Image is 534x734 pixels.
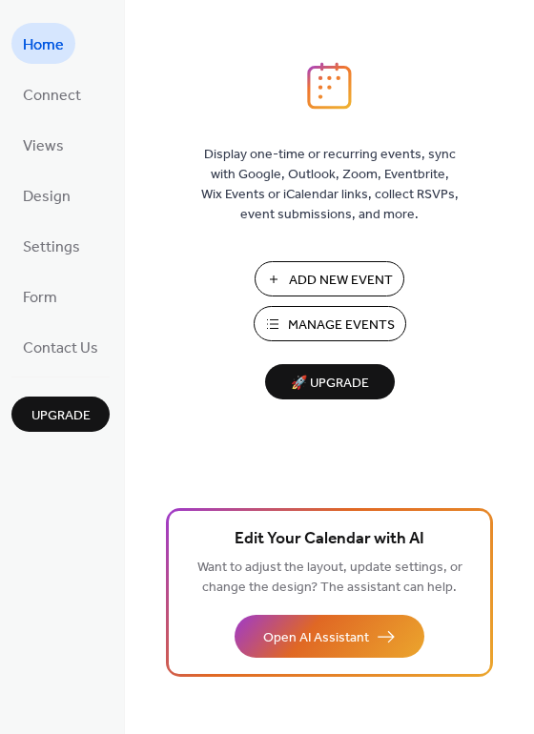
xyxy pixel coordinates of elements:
[255,261,404,296] button: Add New Event
[11,326,110,367] a: Contact Us
[11,225,92,266] a: Settings
[23,132,64,161] span: Views
[31,406,91,426] span: Upgrade
[277,371,383,397] span: 🚀 Upgrade
[23,81,81,111] span: Connect
[11,174,82,215] a: Design
[23,182,71,212] span: Design
[23,283,57,313] span: Form
[11,397,110,432] button: Upgrade
[307,62,351,110] img: logo_icon.svg
[11,73,92,114] a: Connect
[289,271,393,291] span: Add New Event
[235,526,424,553] span: Edit Your Calendar with AI
[263,628,369,648] span: Open AI Assistant
[254,306,406,341] button: Manage Events
[197,555,462,601] span: Want to adjust the layout, update settings, or change the design? The assistant can help.
[11,275,69,316] a: Form
[288,316,395,336] span: Manage Events
[23,233,80,262] span: Settings
[23,31,64,60] span: Home
[201,145,459,225] span: Display one-time or recurring events, sync with Google, Outlook, Zoom, Eventbrite, Wix Events or ...
[11,124,75,165] a: Views
[235,615,424,658] button: Open AI Assistant
[11,23,75,64] a: Home
[265,364,395,399] button: 🚀 Upgrade
[23,334,98,363] span: Contact Us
